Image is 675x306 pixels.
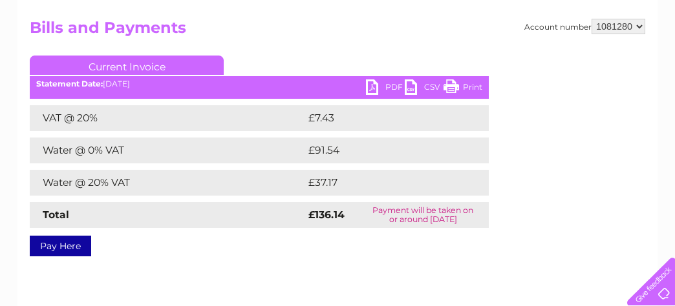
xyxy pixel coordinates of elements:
[30,105,305,131] td: VAT @ 20%
[444,79,482,98] a: Print
[305,170,460,196] td: £37.17
[480,55,508,65] a: Energy
[366,79,405,98] a: PDF
[305,138,462,163] td: £91.54
[524,19,645,34] div: Account number
[36,79,103,88] b: Statement Date:
[632,55,663,65] a: Log out
[30,79,489,88] div: [DATE]
[431,6,520,23] a: 0333 014 3131
[30,170,305,196] td: Water @ 20% VAT
[405,79,444,98] a: CSV
[43,209,69,221] strong: Total
[305,105,458,131] td: £7.43
[30,19,645,43] h2: Bills and Payments
[30,138,305,163] td: Water @ 0% VAT
[33,7,644,63] div: Clear Business is a trading name of Verastar Limited (registered in [GEOGRAPHIC_DATA] No. 3667643...
[447,55,472,65] a: Water
[589,55,621,65] a: Contact
[562,55,581,65] a: Blog
[308,209,345,221] strong: £136.14
[358,202,489,228] td: Payment will be taken on or around [DATE]
[516,55,555,65] a: Telecoms
[24,34,90,73] img: logo.png
[30,56,224,75] a: Current Invoice
[30,236,91,256] a: Pay Here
